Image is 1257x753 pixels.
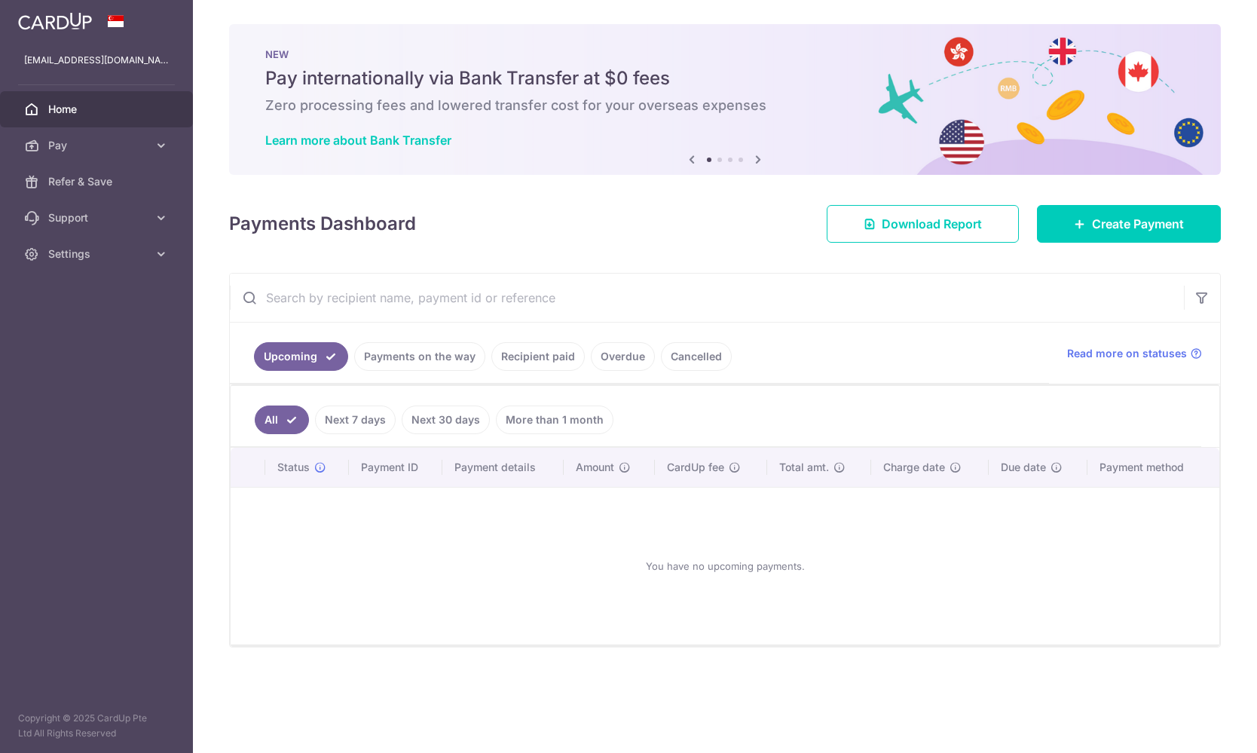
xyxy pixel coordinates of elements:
[18,12,92,30] img: CardUp
[779,460,829,475] span: Total amt.
[229,210,416,237] h4: Payments Dashboard
[491,342,585,371] a: Recipient paid
[229,24,1221,175] img: Bank transfer banner
[591,342,655,371] a: Overdue
[265,48,1185,60] p: NEW
[254,342,348,371] a: Upcoming
[349,448,442,487] th: Payment ID
[255,406,309,434] a: All
[315,406,396,434] a: Next 7 days
[883,460,945,475] span: Charge date
[1087,448,1219,487] th: Payment method
[277,460,310,475] span: Status
[402,406,490,434] a: Next 30 days
[1067,346,1202,361] a: Read more on statuses
[265,66,1185,90] h5: Pay internationally via Bank Transfer at $0 fees
[882,215,982,233] span: Download Report
[576,460,614,475] span: Amount
[230,274,1184,322] input: Search by recipient name, payment id or reference
[667,460,724,475] span: CardUp fee
[48,210,148,225] span: Support
[1037,205,1221,243] a: Create Payment
[265,96,1185,115] h6: Zero processing fees and lowered transfer cost for your overseas expenses
[354,342,485,371] a: Payments on the way
[1001,460,1046,475] span: Due date
[1067,346,1187,361] span: Read more on statuses
[48,138,148,153] span: Pay
[48,246,148,262] span: Settings
[442,448,564,487] th: Payment details
[661,342,732,371] a: Cancelled
[48,174,148,189] span: Refer & Save
[827,205,1019,243] a: Download Report
[265,133,451,148] a: Learn more about Bank Transfer
[48,102,148,117] span: Home
[24,53,169,68] p: [EMAIL_ADDRESS][DOMAIN_NAME]
[249,500,1201,632] div: You have no upcoming payments.
[1092,215,1184,233] span: Create Payment
[496,406,613,434] a: More than 1 month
